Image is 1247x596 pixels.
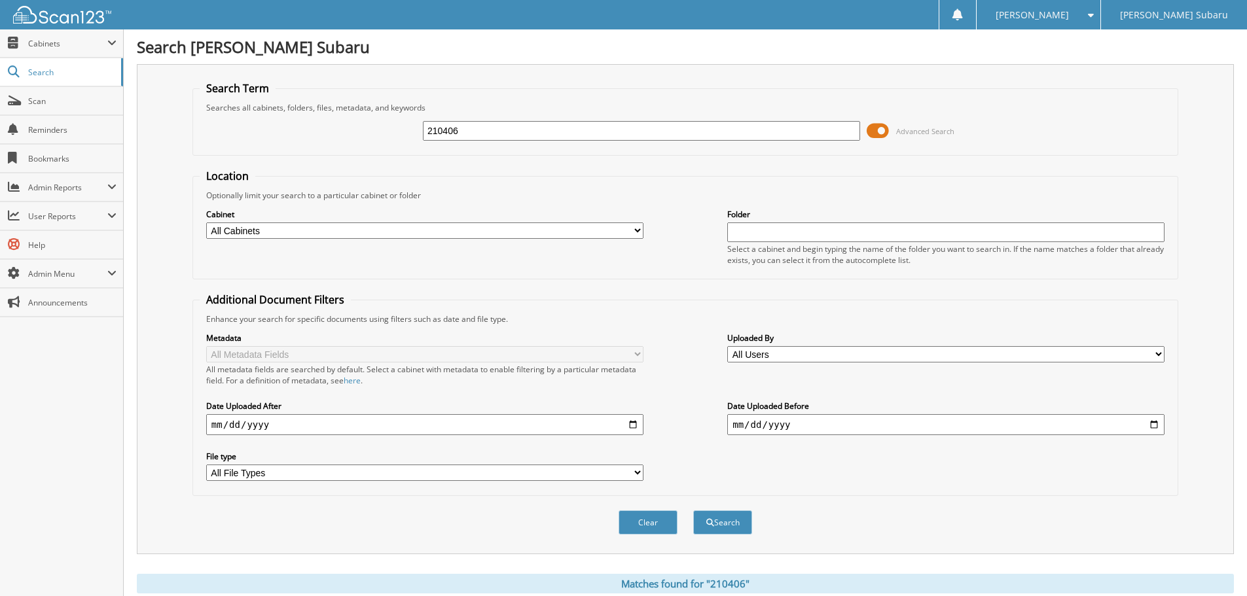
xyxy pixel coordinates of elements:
[206,451,643,462] label: File type
[28,268,107,279] span: Admin Menu
[727,414,1165,435] input: end
[896,126,954,136] span: Advanced Search
[996,11,1069,19] span: [PERSON_NAME]
[344,375,361,386] a: here
[28,67,115,78] span: Search
[200,169,255,183] legend: Location
[727,400,1165,412] label: Date Uploaded Before
[200,313,1171,324] div: Enhance your search for specific documents using filters such as date and file type.
[206,364,643,386] div: All metadata fields are searched by default. Select a cabinet with metadata to enable filtering b...
[206,400,643,412] label: Date Uploaded After
[28,96,117,107] span: Scan
[619,510,678,535] button: Clear
[693,510,752,535] button: Search
[28,124,117,135] span: Reminders
[1120,11,1228,19] span: [PERSON_NAME] Subaru
[28,239,117,251] span: Help
[206,414,643,435] input: start
[727,209,1165,220] label: Folder
[727,243,1165,266] div: Select a cabinet and begin typing the name of the folder you want to search in. If the name match...
[13,6,111,24] img: scan123-logo-white.svg
[28,211,107,222] span: User Reports
[200,81,276,96] legend: Search Term
[206,209,643,220] label: Cabinet
[200,190,1171,201] div: Optionally limit your search to a particular cabinet or folder
[200,292,351,307] legend: Additional Document Filters
[206,332,643,343] label: Metadata
[28,182,107,193] span: Admin Reports
[28,297,117,308] span: Announcements
[137,574,1234,593] div: Matches found for "210406"
[727,332,1165,343] label: Uploaded By
[137,36,1234,58] h1: Search [PERSON_NAME] Subaru
[28,153,117,164] span: Bookmarks
[28,38,107,49] span: Cabinets
[200,102,1171,113] div: Searches all cabinets, folders, files, metadata, and keywords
